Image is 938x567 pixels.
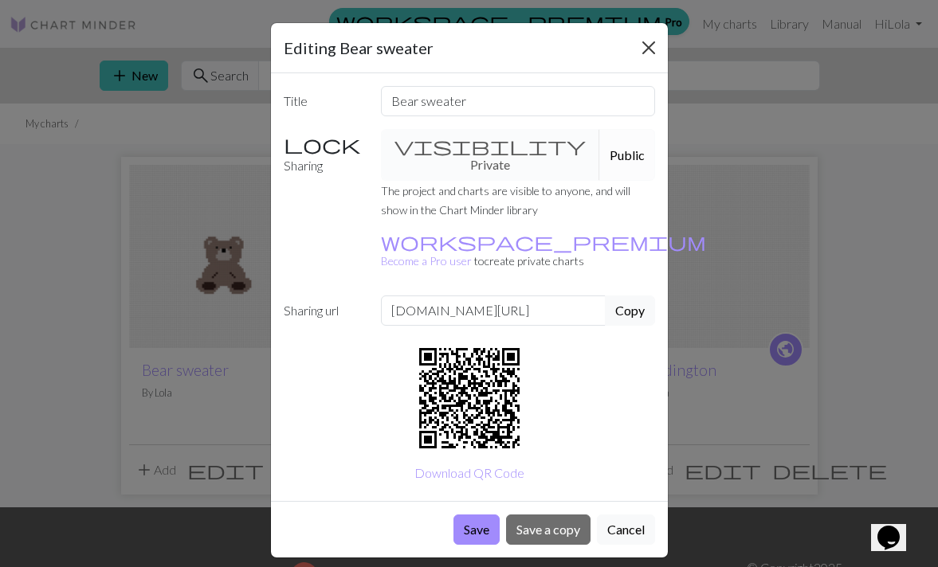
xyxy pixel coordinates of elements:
[636,35,661,61] button: Close
[605,295,655,326] button: Copy
[381,235,706,268] small: to create private charts
[284,36,434,60] h5: Editing Bear sweater
[274,129,372,181] label: Sharing
[274,86,372,116] label: Title
[404,458,535,488] button: Download QR Code
[453,514,500,545] button: Save
[381,184,630,217] small: The project and charts are visible to anyone, and will show in the Chart Minder library
[597,514,655,545] button: Cancel
[381,230,706,252] span: workspace_premium
[871,503,922,551] iframe: chat widget
[506,514,591,545] button: Save a copy
[274,295,372,326] label: Sharing url
[381,235,706,268] a: Become a Pro user
[599,129,655,181] button: Public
